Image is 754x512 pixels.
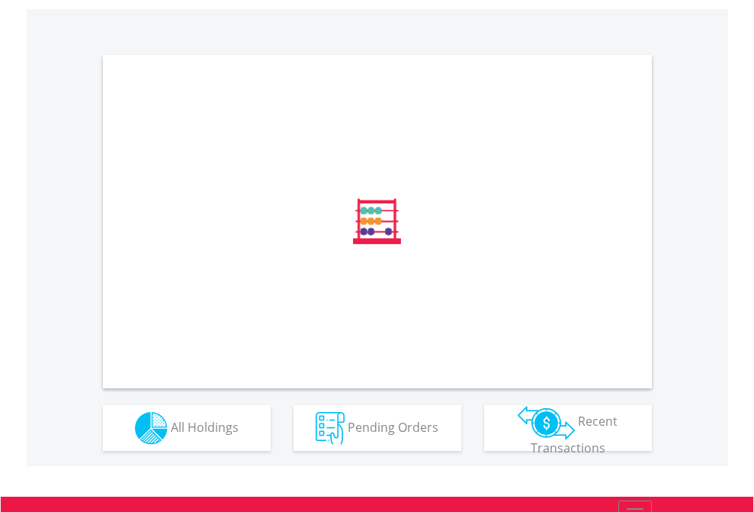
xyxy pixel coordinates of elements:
[294,405,461,451] button: Pending Orders
[348,418,438,435] span: Pending Orders
[316,412,345,445] img: pending_instructions-wht.png
[103,405,271,451] button: All Holdings
[518,406,575,440] img: transactions-zar-wht.png
[171,418,239,435] span: All Holdings
[484,405,652,451] button: Recent Transactions
[135,412,168,445] img: holdings-wht.png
